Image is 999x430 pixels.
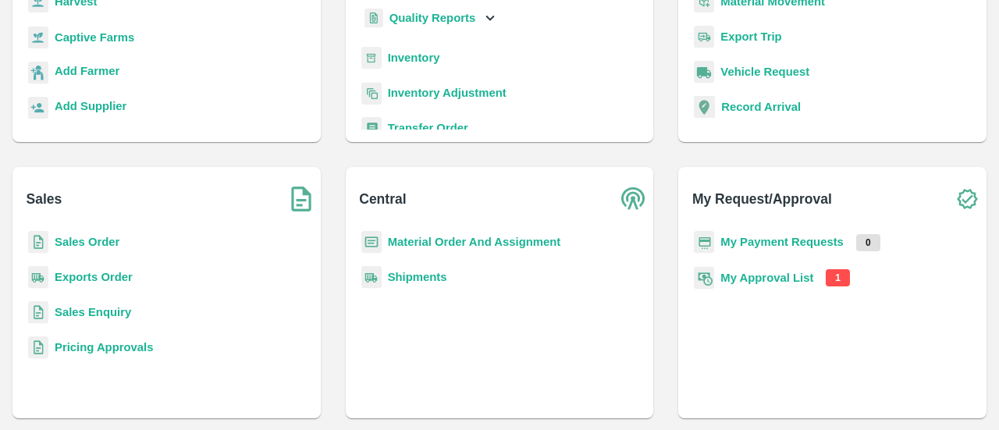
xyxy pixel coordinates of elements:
[361,47,382,69] img: whInventory
[720,272,813,284] a: My Approval List
[28,62,48,84] img: farmer
[720,66,809,78] a: Vehicle Request
[28,97,48,119] img: supplier
[28,26,48,49] img: harvest
[361,117,382,140] img: whTransfer
[388,122,468,134] a: Transfer Order
[55,31,134,44] a: Captive Farms
[614,179,653,219] img: central
[694,96,715,118] img: recordArrival
[55,62,119,84] a: Add Farmer
[361,266,382,289] img: shipments
[55,271,133,283] a: Exports Order
[55,236,119,248] a: Sales Order
[55,98,126,119] a: Add Supplier
[694,266,714,290] img: approval
[388,52,440,64] a: Inventory
[692,188,832,210] b: My Request/Approval
[721,101,801,113] a: Record Arrival
[359,188,406,210] b: Central
[388,271,447,283] a: Shipments
[282,179,321,219] img: soSales
[720,30,781,43] a: Export Trip
[694,231,714,254] img: payment
[55,65,119,77] b: Add Farmer
[947,179,987,219] img: check
[389,12,476,24] b: Quality Reports
[388,87,507,99] a: Inventory Adjustment
[55,306,131,318] a: Sales Enquiry
[826,269,850,286] p: 1
[361,231,382,254] img: centralMaterial
[27,188,62,210] b: Sales
[55,100,126,112] b: Add Supplier
[28,231,48,254] img: sales
[361,82,382,105] img: inventory
[55,341,153,354] a: Pricing Approvals
[28,266,48,289] img: shipments
[694,61,714,84] img: vehicle
[720,236,844,248] a: My Payment Requests
[364,9,383,28] img: qualityReport
[856,234,880,251] p: 0
[388,236,561,248] a: Material Order And Assignment
[694,26,714,48] img: delivery
[28,301,48,324] img: sales
[361,2,499,34] div: Quality Reports
[28,336,48,359] img: sales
